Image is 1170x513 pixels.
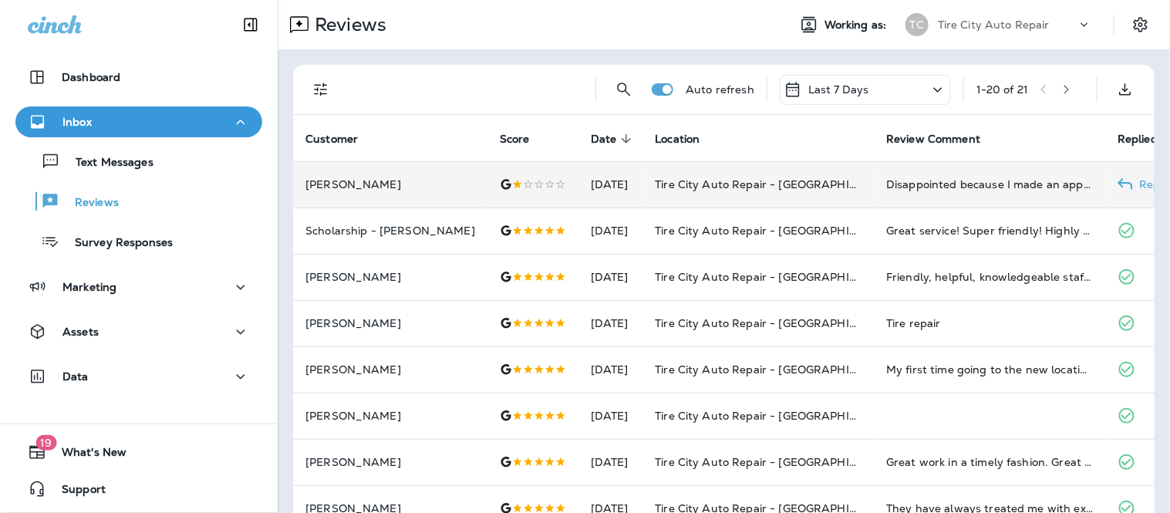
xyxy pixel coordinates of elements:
p: Assets [62,326,99,338]
span: Review Comment [886,133,980,146]
button: Reviews [15,185,262,218]
span: Customer [305,133,358,146]
div: My first time going to the new location. It was very nice and comfortable there. I was greeted im... [886,362,1093,377]
p: Reply [1133,178,1170,191]
div: Great work in a timely fashion. Great customer service at the front desk. Will definitely buy my ... [886,454,1093,470]
span: Score [500,132,550,146]
p: [PERSON_NAME] [305,178,475,191]
td: [DATE] [578,439,643,485]
span: Review Comment [886,132,1000,146]
button: Support [15,474,262,505]
div: Friendly, helpful, knowledgeable staff. They kept to their time frame for the appointment, and we... [886,269,1093,285]
span: Support [46,483,106,501]
button: Assets [15,316,262,347]
button: Text Messages [15,145,262,177]
p: Reviews [309,13,386,36]
span: Tire City Auto Repair - [GEOGRAPHIC_DATA] [655,270,899,284]
span: Replied [1118,133,1158,146]
button: Inbox [15,106,262,137]
p: Inbox [62,116,92,128]
button: 19What's New [15,437,262,467]
button: Export as CSV [1110,74,1141,105]
p: [PERSON_NAME] [305,456,475,468]
span: Date [591,132,637,146]
td: [DATE] [578,393,643,439]
button: Search Reviews [609,74,639,105]
span: Working as: [824,19,890,32]
span: Date [591,133,617,146]
p: Scholarship - [PERSON_NAME] [305,224,475,237]
p: Reviews [59,196,119,211]
p: Marketing [62,281,116,293]
p: Survey Responses [59,236,173,251]
div: Tire repair [886,316,1093,331]
div: TC [905,13,929,36]
button: Filters [305,74,336,105]
p: [PERSON_NAME] [305,271,475,283]
span: Customer [305,132,378,146]
span: Tire City Auto Repair - [GEOGRAPHIC_DATA] [655,224,899,238]
p: Auto refresh [686,83,754,96]
span: Tire City Auto Repair - [GEOGRAPHIC_DATA] [655,455,899,469]
td: [DATE] [578,300,643,346]
td: [DATE] [578,161,643,208]
p: Tire City Auto Repair [938,19,1050,31]
span: Location [655,132,720,146]
button: Settings [1127,11,1155,39]
span: What's New [46,446,126,464]
button: Marketing [15,272,262,302]
span: 19 [35,435,56,451]
p: [PERSON_NAME] [305,363,475,376]
td: [DATE] [578,208,643,254]
p: Last 7 Days [808,83,869,96]
span: Tire City Auto Repair - [GEOGRAPHIC_DATA] [655,363,899,376]
div: Great service! Super friendly! Highly recommend!! [886,223,1093,238]
td: [DATE] [578,254,643,300]
div: 1 - 20 of 21 [976,83,1028,96]
button: Survey Responses [15,225,262,258]
span: Location [655,133,700,146]
button: Dashboard [15,62,262,93]
span: Score [500,133,530,146]
button: Data [15,361,262,392]
p: [PERSON_NAME] [305,410,475,422]
span: Tire City Auto Repair - [GEOGRAPHIC_DATA] [655,316,899,330]
p: [PERSON_NAME] [305,317,475,329]
button: Collapse Sidebar [229,9,272,40]
span: Tire City Auto Repair - [GEOGRAPHIC_DATA] [655,177,899,191]
p: Dashboard [62,71,120,83]
span: Tire City Auto Repair - [GEOGRAPHIC_DATA] [655,409,899,423]
p: Data [62,370,89,383]
p: Text Messages [60,156,153,170]
td: [DATE] [578,346,643,393]
div: Disappointed because I made an appointment and let the guy know about my tire before hand. It too... [886,177,1093,192]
